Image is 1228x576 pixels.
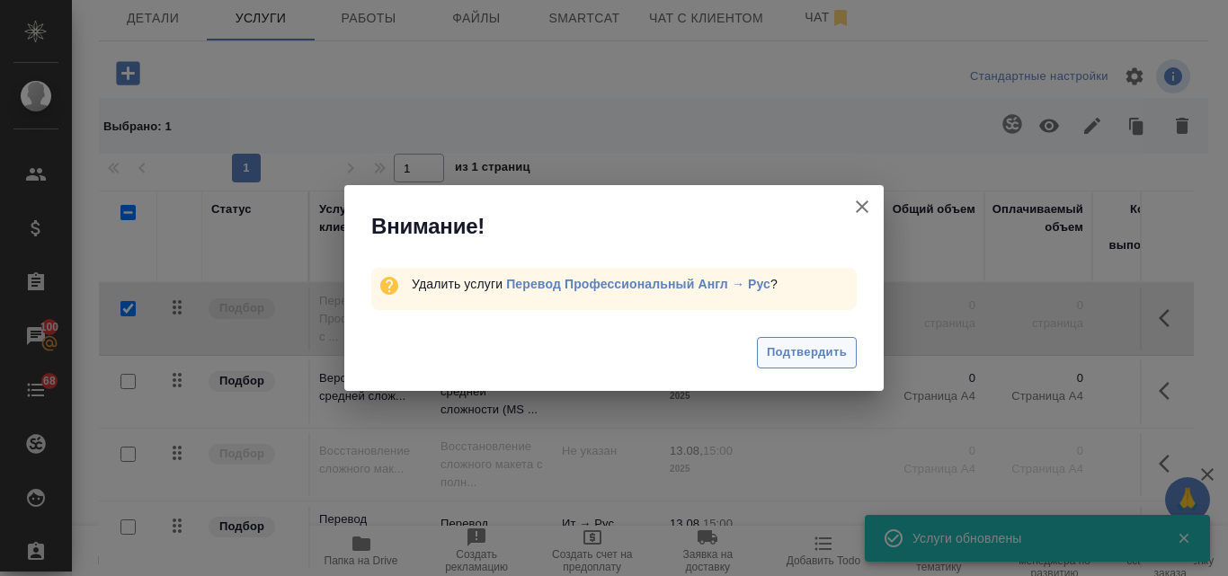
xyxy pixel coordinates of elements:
[506,277,770,291] a: Перевод Профессиональный Англ → Рус
[506,277,778,291] span: ?
[412,275,857,293] div: Удалить услуги
[371,212,485,241] span: Внимание!
[757,337,857,368] button: Подтвердить
[767,342,847,363] span: Подтвердить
